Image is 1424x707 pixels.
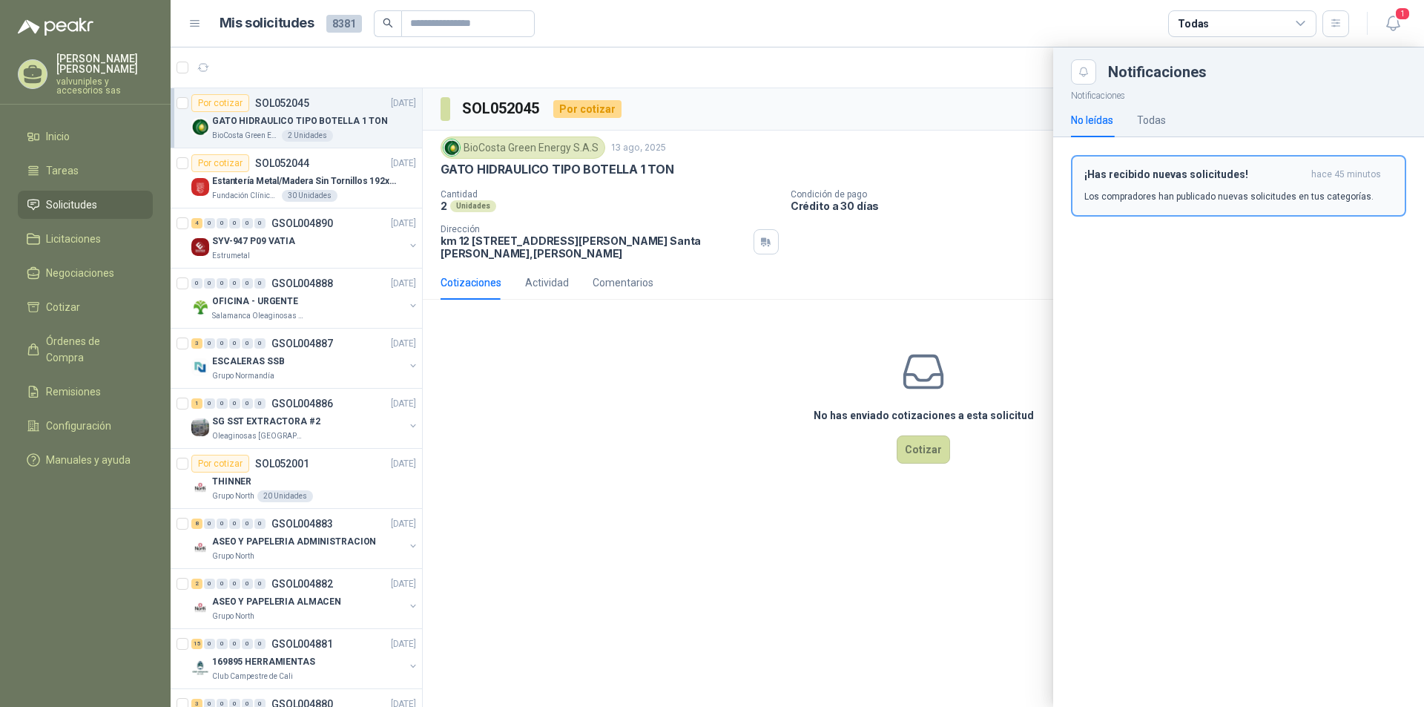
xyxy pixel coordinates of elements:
[46,231,101,247] span: Licitaciones
[1071,59,1096,85] button: Close
[46,128,70,145] span: Inicio
[46,162,79,179] span: Tareas
[1084,168,1305,181] h3: ¡Has recibido nuevas solicitudes!
[220,13,314,34] h1: Mis solicitudes
[18,378,153,406] a: Remisiones
[1071,155,1406,217] button: ¡Has recibido nuevas solicitudes!hace 45 minutos Los compradores han publicado nuevas solicitudes...
[1379,10,1406,37] button: 1
[18,293,153,321] a: Cotizar
[18,191,153,219] a: Solicitudes
[18,157,153,185] a: Tareas
[1311,168,1381,181] span: hace 45 minutos
[1071,112,1113,128] div: No leídas
[18,259,153,287] a: Negociaciones
[326,15,362,33] span: 8381
[46,333,139,366] span: Órdenes de Compra
[46,418,111,434] span: Configuración
[1084,190,1374,203] p: Los compradores han publicado nuevas solicitudes en tus categorías.
[18,327,153,372] a: Órdenes de Compra
[46,384,101,400] span: Remisiones
[1053,85,1424,103] p: Notificaciones
[56,77,153,95] p: valvuniples y accesorios sas
[18,446,153,474] a: Manuales y ayuda
[56,53,153,74] p: [PERSON_NAME] [PERSON_NAME]
[18,122,153,151] a: Inicio
[383,18,393,28] span: search
[46,452,131,468] span: Manuales y ayuda
[1394,7,1411,21] span: 1
[18,18,93,36] img: Logo peakr
[46,265,114,281] span: Negociaciones
[18,412,153,440] a: Configuración
[46,299,80,315] span: Cotizar
[1178,16,1209,32] div: Todas
[1108,65,1406,79] div: Notificaciones
[18,225,153,253] a: Licitaciones
[1137,112,1166,128] div: Todas
[46,197,97,213] span: Solicitudes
